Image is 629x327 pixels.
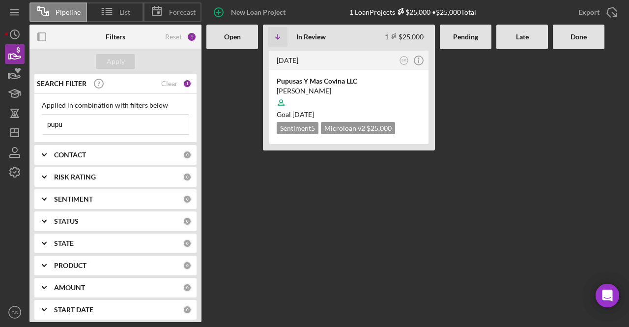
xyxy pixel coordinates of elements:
div: 0 [183,261,192,270]
span: List [119,8,130,16]
button: Export [569,2,624,22]
div: 0 [183,195,192,204]
b: Done [571,33,587,41]
text: CS [11,310,18,315]
button: New Loan Project [206,2,295,22]
b: STATUS [54,217,79,225]
button: BM [398,54,411,67]
b: Late [516,33,529,41]
div: New Loan Project [231,2,286,22]
b: SEARCH FILTER [37,80,86,88]
div: 0 [183,305,192,314]
div: Apply [107,54,125,69]
div: 1 [183,79,192,88]
div: 1 Loan Projects • $25,000 Total [349,8,476,16]
b: Open [224,33,241,41]
div: 1 $25,000 [385,32,424,41]
div: Microloan v2 [321,122,395,134]
time: 09/21/2025 [292,110,314,119]
div: Applied in combination with filters below [42,101,189,109]
div: Open Intercom Messenger [596,284,619,307]
b: In Review [296,33,326,41]
div: Sentiment 5 [277,122,318,134]
div: $25,000 [395,8,430,16]
b: START DATE [54,306,93,314]
b: RISK RATING [54,173,96,181]
div: 0 [183,150,192,159]
b: SENTIMENT [54,195,93,203]
div: 0 [183,239,192,248]
div: Reset [165,33,182,41]
div: [PERSON_NAME] [277,86,421,96]
div: Export [578,2,600,22]
b: STATE [54,239,74,247]
time: 2025-08-19 18:11 [277,56,298,64]
b: AMOUNT [54,284,85,292]
div: 0 [183,217,192,226]
b: PRODUCT [54,262,86,269]
text: BM [401,59,406,62]
button: Apply [96,54,135,69]
div: 0 [183,173,192,181]
a: [DATE]BMPupusas Y Mas Covina LLC[PERSON_NAME]Goal [DATE]Sentiment5Microloan v2 $25,000 [268,49,430,146]
div: 0 [183,283,192,292]
span: $25,000 [367,124,392,132]
span: Pipeline [56,8,81,16]
b: CONTACT [54,151,86,159]
b: Filters [106,33,125,41]
div: Clear [161,80,178,88]
span: Goal [277,110,314,119]
button: CS [5,302,25,322]
div: 1 [187,32,197,42]
b: Pending [453,33,478,41]
div: Pupusas Y Mas Covina LLC [277,76,421,86]
span: Forecast [169,8,196,16]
